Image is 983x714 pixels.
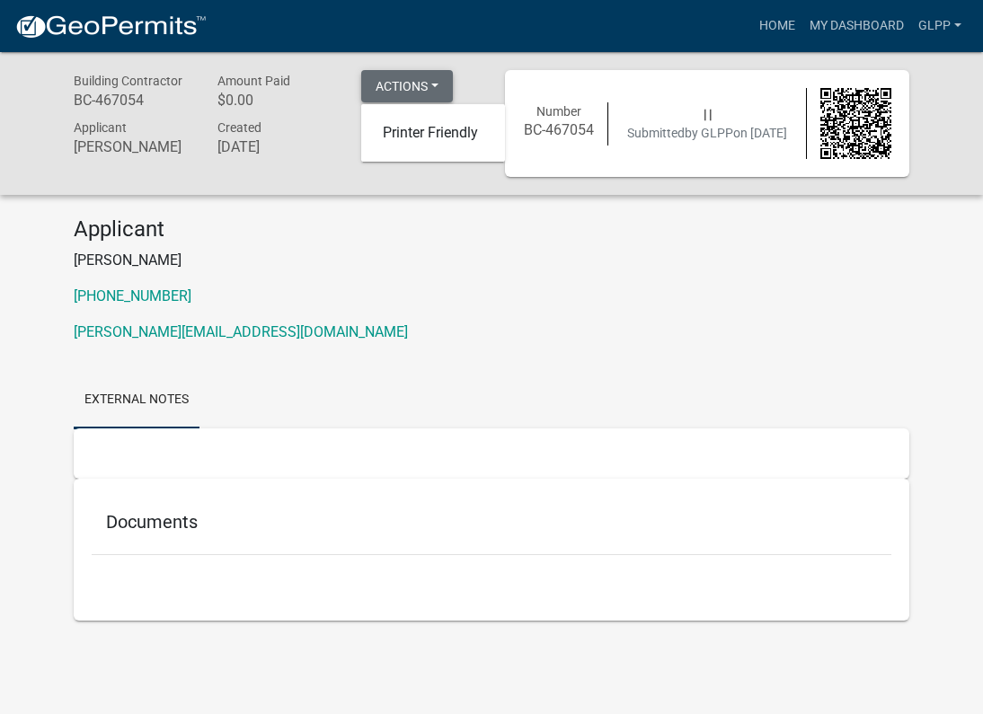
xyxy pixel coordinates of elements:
[74,287,191,304] a: [PHONE_NUMBER]
[685,126,733,140] span: by GLPP
[74,138,190,155] h6: [PERSON_NAME]
[74,74,182,88] span: Building Contractor
[74,92,190,109] h6: BC-467054
[704,107,712,121] span: | |
[74,323,408,340] a: [PERSON_NAME][EMAIL_ADDRESS][DOMAIN_NAME]
[361,111,505,154] a: Printer Friendly
[820,88,891,159] img: QR code
[217,120,261,135] span: Created
[536,104,581,119] span: Number
[217,92,334,109] h6: $0.00
[523,121,594,138] h6: BC-467054
[106,511,877,533] h5: Documents
[74,372,199,429] a: External Notes
[802,9,911,43] a: My Dashboard
[74,216,909,242] h4: Applicant
[627,126,787,140] span: Submitted on [DATE]
[217,138,334,155] h6: [DATE]
[911,9,969,43] a: GLPP
[361,70,453,102] button: Actions
[74,250,909,271] p: [PERSON_NAME]
[217,74,290,88] span: Amount Paid
[752,9,802,43] a: Home
[361,104,505,162] div: Actions
[74,120,127,135] span: Applicant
